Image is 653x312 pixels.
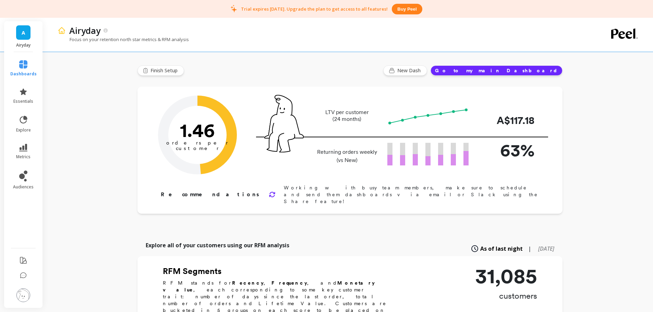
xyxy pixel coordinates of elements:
b: Recency [232,280,264,286]
p: customers [475,290,537,301]
p: A$117.18 [480,113,534,128]
span: dashboards [10,71,37,77]
p: Returning orders weekly (vs New) [315,148,379,164]
h2: RFM Segments [163,266,396,277]
p: 31,085 [475,266,537,286]
tspan: customer [176,145,219,151]
tspan: orders per [166,140,229,146]
img: header icon [58,26,66,35]
p: Trial expires [DATE]. Upgrade the plan to get access to all features! [241,6,388,12]
span: explore [16,127,31,133]
span: [DATE] [538,245,554,252]
img: profile picture [16,288,30,302]
p: Explore all of your customers using our RFM analysis [146,241,289,249]
span: essentials [13,99,33,104]
p: Focus on your retention north star metrics & RFM analysis [58,36,189,42]
p: Airyday [11,42,36,48]
span: Finish Setup [150,67,180,74]
button: Buy peel [392,4,422,14]
span: | [528,245,531,253]
button: Finish Setup [137,65,184,76]
button: New Dash [383,65,427,76]
p: Working with busy team members, make sure to schedule and send them dashboards via email or Slack... [284,184,541,205]
span: audiences [13,184,34,190]
p: Airyday [69,25,100,36]
text: 1.46 [180,119,215,141]
span: New Dash [397,67,423,74]
button: Go to my main Dashboard [431,65,563,76]
p: 63% [480,137,534,163]
b: Frequency [271,280,307,286]
span: As of last night [480,245,523,253]
p: Recommendations [161,190,261,199]
span: A [22,29,25,37]
p: LTV per customer (24 months) [315,109,379,123]
span: metrics [16,154,31,160]
img: pal seatted on line [264,95,304,152]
